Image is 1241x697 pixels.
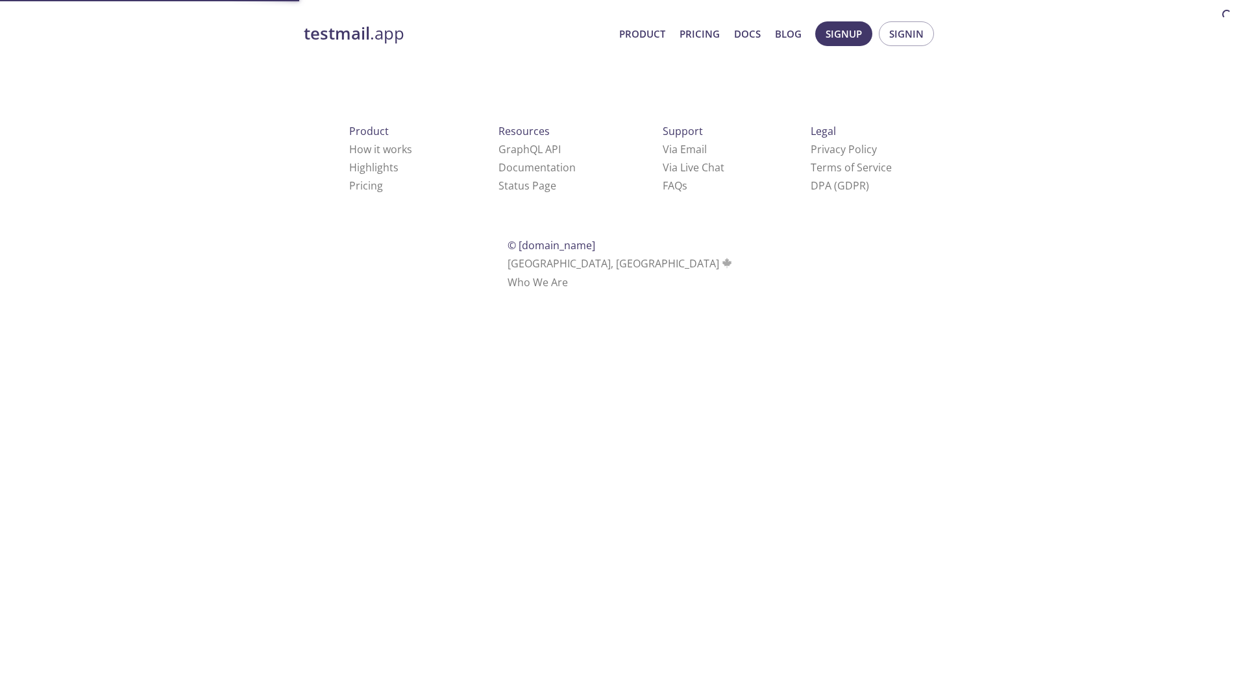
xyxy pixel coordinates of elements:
[663,142,707,156] a: Via Email
[663,160,724,175] a: Via Live Chat
[349,160,399,175] a: Highlights
[663,124,703,138] span: Support
[619,25,665,42] a: Product
[811,178,869,193] a: DPA (GDPR)
[663,178,687,193] a: FAQ
[508,256,734,271] span: [GEOGRAPHIC_DATA], [GEOGRAPHIC_DATA]
[889,25,924,42] span: Signin
[811,142,877,156] a: Privacy Policy
[498,142,561,156] a: GraphQL API
[680,25,720,42] a: Pricing
[304,23,609,45] a: testmail.app
[734,25,761,42] a: Docs
[508,238,595,252] span: © [DOMAIN_NAME]
[349,142,412,156] a: How it works
[682,178,687,193] span: s
[349,178,383,193] a: Pricing
[775,25,802,42] a: Blog
[811,124,836,138] span: Legal
[815,21,872,46] button: Signup
[879,21,934,46] button: Signin
[811,160,892,175] a: Terms of Service
[508,275,568,289] a: Who We Are
[349,124,389,138] span: Product
[498,178,556,193] a: Status Page
[498,124,550,138] span: Resources
[304,22,370,45] strong: testmail
[826,25,862,42] span: Signup
[498,160,576,175] a: Documentation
